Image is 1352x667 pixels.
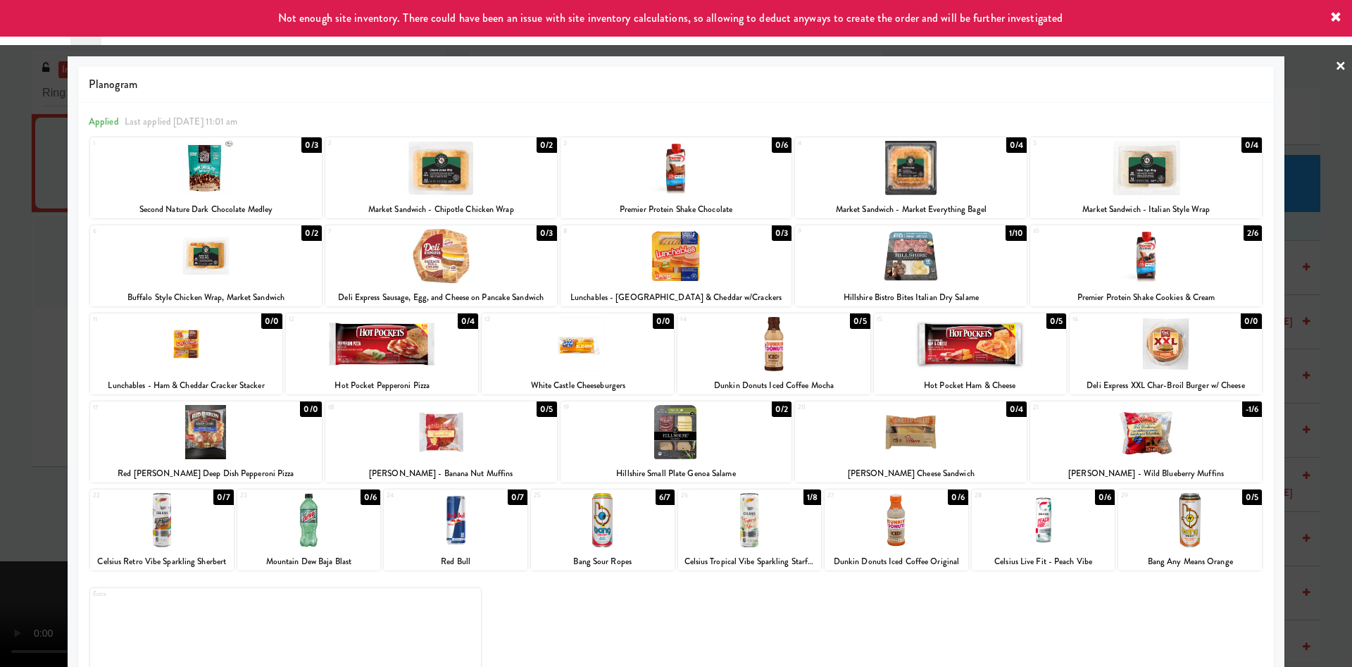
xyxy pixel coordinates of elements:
[1032,465,1260,482] div: [PERSON_NAME] - Wild Blueberry Muffins
[1032,201,1260,218] div: Market Sandwich - Italian Style Wrap
[1118,553,1262,571] div: Bang Any Means Orange
[90,313,282,394] div: 110/0Lunchables - Ham & Cheddar Cracker Stacker
[537,137,556,153] div: 0/2
[975,490,1044,501] div: 28
[1006,401,1027,417] div: 0/4
[458,313,478,329] div: 0/4
[681,490,750,501] div: 26
[325,289,557,306] div: Deli Express Sausage, Egg, and Cheese on Pancake Sandwich
[1244,225,1262,241] div: 2/6
[384,553,527,571] div: Red Bull
[537,401,556,417] div: 0/5
[772,137,791,153] div: 0/6
[301,225,321,241] div: 0/2
[795,225,1027,306] div: 91/10Hillshire Bistro Bites Italian Dry Salame
[1242,401,1262,417] div: -1/6
[361,490,380,505] div: 0/6
[680,553,820,571] div: Celsius Tropical Vibe Sparkling Starfruit Pineapple
[537,225,556,241] div: 0/3
[90,137,322,218] div: 10/3Second Nature Dark Chocolate Medley
[1030,225,1262,306] div: 102/6Premier Protein Shake Cookies & Cream
[563,465,790,482] div: Hillshire Small Plate Genoa Salame
[92,289,320,306] div: Buffalo Style Chicken Wrap, Market Sandwich
[325,401,557,482] div: 180/5[PERSON_NAME] - Banana Nut Muffins
[327,201,555,218] div: Market Sandwich - Chipotle Chicken Wrap
[561,465,792,482] div: Hillshire Small Plate Genoa Salame
[1006,137,1027,153] div: 0/4
[563,225,676,237] div: 8
[288,377,476,394] div: Hot Pocket Pepperoni Pizza
[1030,289,1262,306] div: Premier Protein Shake Cookies & Cream
[531,490,675,571] div: 256/7Bang Sour Ropes
[772,401,791,417] div: 0/2
[1030,401,1262,482] div: 21-1/6[PERSON_NAME] - Wild Blueberry Muffins
[239,553,379,571] div: Mountain Dew Baja Blast
[772,225,791,241] div: 0/3
[1033,137,1146,149] div: 5
[563,137,676,149] div: 3
[653,313,674,329] div: 0/0
[795,289,1027,306] div: Hillshire Bistro Bites Italian Dry Salame
[484,313,578,325] div: 13
[261,313,282,329] div: 0/0
[798,401,910,413] div: 20
[795,137,1027,218] div: 40/4Market Sandwich - Market Everything Bagel
[798,225,910,237] div: 9
[92,377,280,394] div: Lunchables - Ham & Cheddar Cracker Stacker
[974,553,1113,571] div: Celsius Live Fit - Peach Vibe
[797,201,1025,218] div: Market Sandwich - Market Everything Bagel
[561,225,792,306] div: 80/3Lunchables - [GEOGRAPHIC_DATA] & Cheddar w/Crackers
[92,465,320,482] div: Red [PERSON_NAME] Deep Dish Pepperoni Pizza
[328,137,441,149] div: 2
[1335,45,1346,89] a: ×
[125,115,238,128] span: Last applied [DATE] 11:01 am
[278,10,1063,26] span: Not enough site inventory. There could have been an issue with site inventory calculations, so al...
[1033,401,1146,413] div: 21
[1030,201,1262,218] div: Market Sandwich - Italian Style Wrap
[289,313,382,325] div: 12
[90,465,322,482] div: Red [PERSON_NAME] Deep Dish Pepperoni Pizza
[90,490,234,571] div: 220/7Celsius Retro Vibe Sparkling Sherbert
[1072,313,1166,325] div: 16
[533,553,672,571] div: Bang Sour Ropes
[563,401,676,413] div: 19
[948,490,968,505] div: 0/6
[827,490,896,501] div: 27
[874,377,1066,394] div: Hot Pocket Ham & Cheese
[563,289,790,306] div: Lunchables - [GEOGRAPHIC_DATA] & Cheddar w/Crackers
[677,377,870,394] div: Dunkin Donuts Iced Coffee Mocha
[561,401,792,482] div: 190/2Hillshire Small Plate Genoa Salame
[561,289,792,306] div: Lunchables - [GEOGRAPHIC_DATA] & Cheddar w/Crackers
[797,289,1025,306] div: Hillshire Bistro Bites Italian Dry Salame
[1070,377,1262,394] div: Deli Express XXL Char-Broil Burger w/ Cheese
[484,377,672,394] div: White Castle Cheeseburgers
[237,490,381,571] div: 230/6Mountain Dew Baja Blast
[325,225,557,306] div: 70/3Deli Express Sausage, Egg, and Cheese on Pancake Sandwich
[93,137,206,149] div: 1
[92,553,232,571] div: Celsius Retro Vibe Sparkling Sherbert
[1072,377,1260,394] div: Deli Express XXL Char-Broil Burger w/ Cheese
[1006,225,1027,241] div: 1/10
[1032,289,1260,306] div: Premier Protein Shake Cookies & Cream
[1241,137,1262,153] div: 0/4
[301,137,321,153] div: 0/3
[240,490,309,501] div: 23
[93,490,162,501] div: 22
[286,313,478,394] div: 120/4Hot Pocket Pepperoni Pizza
[1242,490,1262,505] div: 0/5
[482,377,674,394] div: White Castle Cheeseburgers
[89,115,119,128] span: Applied
[1121,490,1190,501] div: 29
[1241,313,1262,329] div: 0/0
[1046,313,1066,329] div: 0/5
[656,490,674,505] div: 6/7
[327,289,555,306] div: Deli Express Sausage, Egg, and Cheese on Pancake Sandwich
[93,313,187,325] div: 11
[798,137,910,149] div: 4
[328,401,441,413] div: 18
[300,401,321,417] div: 0/0
[678,490,822,571] div: 261/8Celsius Tropical Vibe Sparkling Starfruit Pineapple
[825,553,968,571] div: Dunkin Donuts Iced Coffee Original
[561,201,792,218] div: Premier Protein Shake Chocolate
[237,553,381,571] div: Mountain Dew Baja Blast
